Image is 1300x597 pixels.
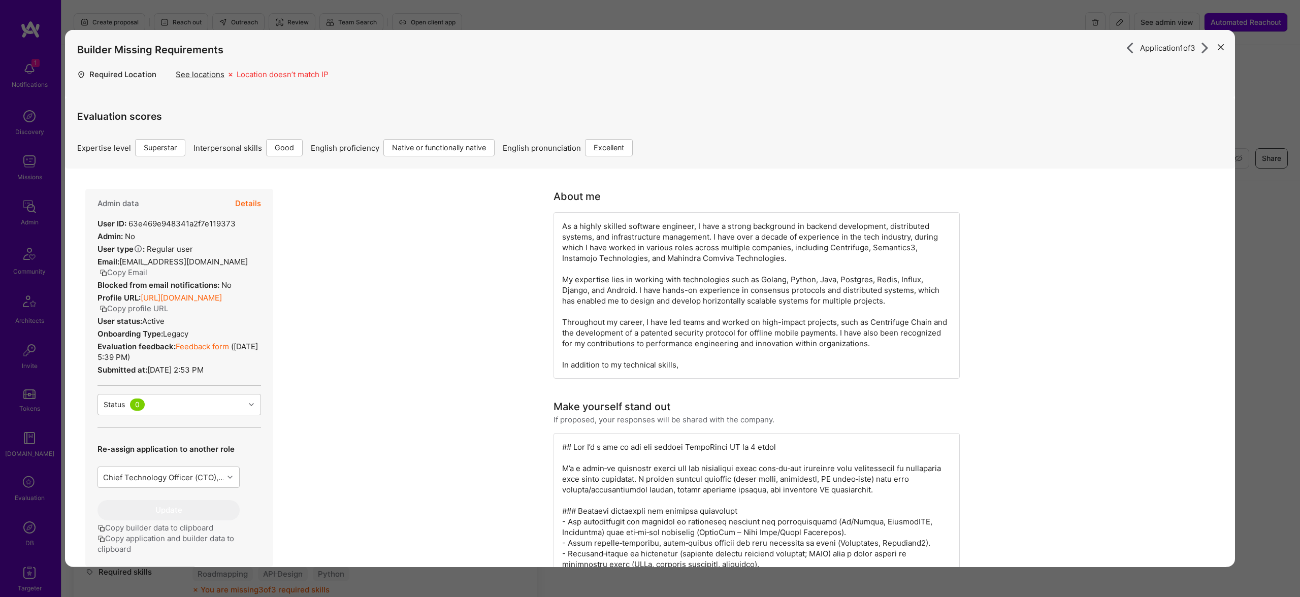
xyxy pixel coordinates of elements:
[503,143,581,153] span: English pronunciation
[1218,44,1224,50] i: icon Close
[163,329,188,339] span: legacy
[134,244,143,253] i: Help
[237,69,329,85] div: Location doesn’t match IP
[97,244,193,254] div: Regular user
[100,303,168,314] button: Copy profile URL
[135,139,185,156] div: Superstar
[97,341,261,362] div: ( [DATE] 5:39 PM )
[97,342,176,351] strong: Evaluation feedback:
[65,30,1235,567] div: modal
[97,244,145,254] strong: User type :
[100,269,107,277] i: icon Copy
[119,257,248,267] span: [EMAIL_ADDRESS][DOMAIN_NAME]
[142,316,165,326] span: Active
[97,316,142,326] strong: User status:
[147,365,204,375] span: [DATE] 2:53 PM
[311,143,379,153] span: English proficiency
[77,43,223,55] h4: Builder Missing Requirements
[97,365,147,375] strong: Submitted at:
[176,69,224,80] div: See locations
[554,189,601,204] div: About me
[77,69,85,81] i: icon Location
[100,305,107,313] i: icon Copy
[97,231,135,242] div: No
[97,522,213,533] button: Copy builder data to clipboard
[100,267,147,278] button: Copy Email
[554,399,670,414] div: Make yourself stand out
[1140,43,1195,53] span: Application 1 of 3
[97,231,123,241] strong: Admin:
[97,280,232,290] div: No
[97,219,126,228] strong: User ID:
[97,444,240,454] p: Re-assign application to another role
[97,280,221,290] strong: Blocked from email notifications:
[97,218,236,229] div: 63e469e948341a2f7e119373
[176,342,229,351] a: Feedback form
[229,69,233,81] i: icon Missing
[130,399,145,411] div: 0
[97,257,119,267] strong: Email:
[585,139,633,156] div: Excellent
[383,139,495,156] div: Native or functionally native
[103,472,224,482] div: Chief Technology Officer (CTO), We’re looking for a hands-on, product-minded technical leader to ...
[554,212,960,379] div: As a highly skilled software engineer, I have a strong background in backend development, distrib...
[97,535,105,543] i: icon Copy
[97,199,139,208] h4: Admin data
[104,399,125,410] div: Status
[266,139,303,156] div: Good
[141,293,222,303] a: [URL][DOMAIN_NAME]
[227,475,233,480] i: icon Chevron
[193,143,262,153] span: Interpersonal skills
[97,329,163,339] strong: Onboarding Type:
[554,414,774,425] div: If proposed, your responses will be shared with the company.
[97,524,105,532] i: icon Copy
[1124,42,1136,54] i: icon ArrowRight
[1199,42,1211,54] i: icon ArrowRight
[77,111,1223,122] h4: Evaluation scores
[97,500,240,520] button: Update
[77,143,131,153] span: Expertise level
[235,189,261,218] button: Details
[89,69,176,85] div: Required Location
[97,293,141,303] strong: Profile URL:
[249,402,254,407] i: icon Chevron
[97,533,261,554] button: Copy application and builder data to clipboard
